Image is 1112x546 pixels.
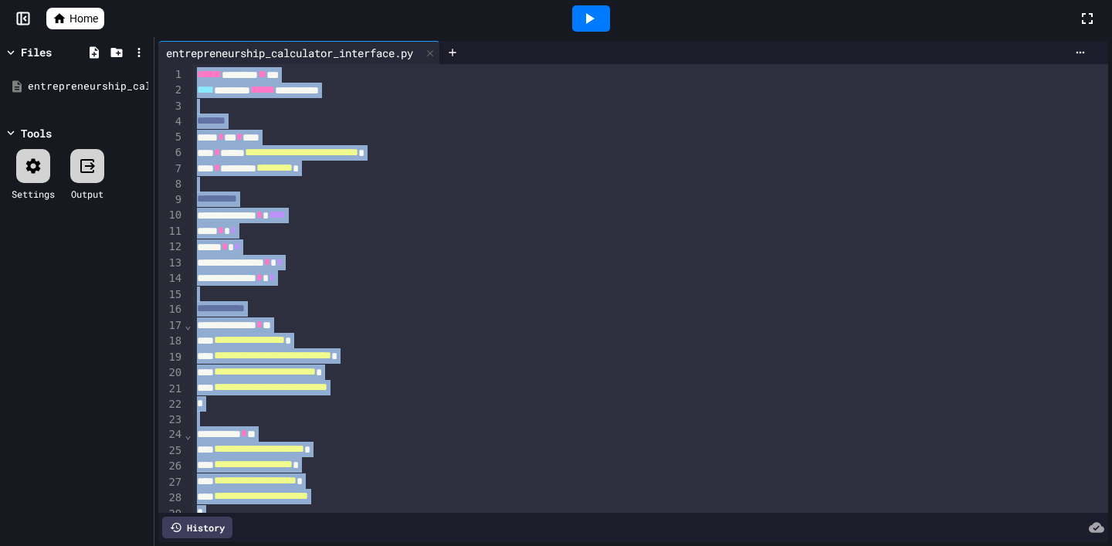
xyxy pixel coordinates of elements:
div: 19 [158,350,184,365]
div: 12 [158,239,184,255]
div: 21 [158,382,184,397]
span: Fold line [184,319,192,331]
div: 3 [158,99,184,114]
div: 9 [158,192,184,208]
div: 15 [158,287,184,303]
div: Output [71,187,103,201]
div: 23 [158,412,184,428]
div: 5 [158,130,184,145]
div: 1 [158,67,184,83]
div: entrepreneurship_calculator_interface.py [28,79,148,94]
div: Tools [21,125,52,141]
div: 11 [158,224,184,239]
div: 18 [158,334,184,349]
div: 8 [158,177,184,192]
span: Fold line [184,429,192,441]
div: 29 [158,507,184,522]
div: 24 [158,427,184,443]
div: Files [21,44,52,60]
div: 4 [158,114,184,130]
div: 20 [158,365,184,381]
div: 26 [158,459,184,474]
div: 6 [158,145,184,161]
span: Home [69,11,98,26]
div: 27 [158,475,184,490]
div: entrepreneurship_calculator_interface.py [158,45,421,61]
div: 2 [158,83,184,98]
div: 10 [158,208,184,223]
div: 25 [158,443,184,459]
div: 22 [158,397,184,412]
div: 28 [158,490,184,506]
div: 13 [158,256,184,271]
div: 7 [158,161,184,177]
a: Home [46,8,104,29]
div: 16 [158,302,184,317]
div: entrepreneurship_calculator_interface.py [158,41,440,64]
div: 14 [158,271,184,287]
div: 17 [158,318,184,334]
div: Settings [12,187,55,201]
div: History [162,517,232,538]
